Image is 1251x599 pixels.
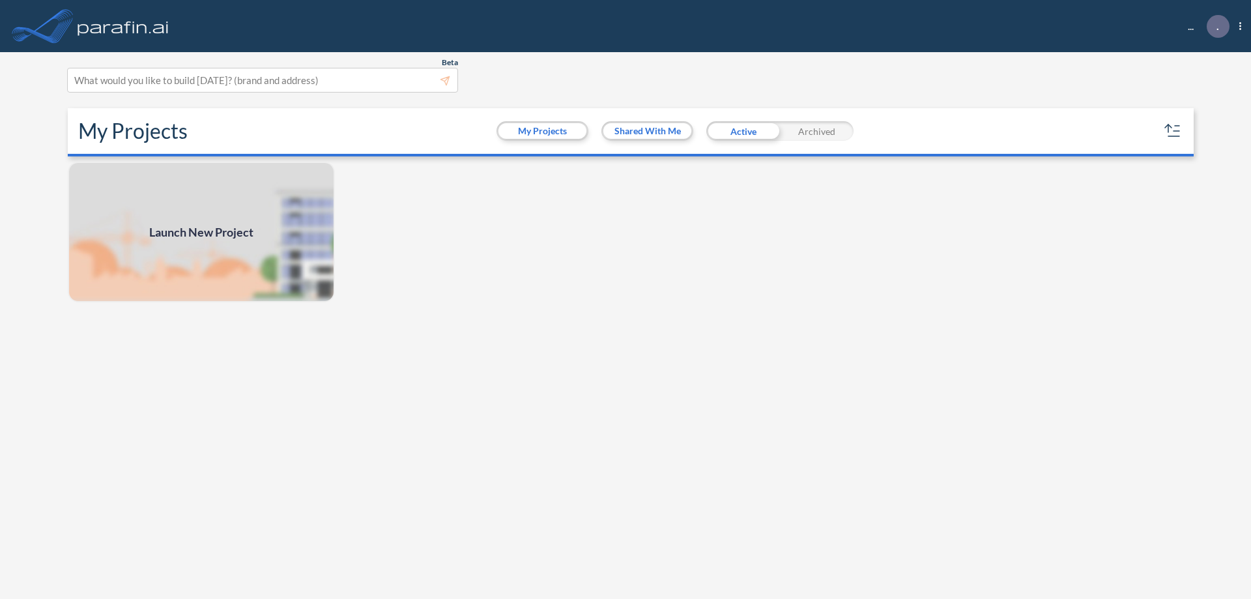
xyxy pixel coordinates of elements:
[149,224,253,241] span: Launch New Project
[603,123,691,139] button: Shared With Me
[1216,20,1219,32] p: .
[75,13,171,39] img: logo
[78,119,188,143] h2: My Projects
[1162,121,1183,141] button: sort
[442,57,458,68] span: Beta
[780,121,854,141] div: Archived
[706,121,780,141] div: Active
[68,162,335,302] img: add
[1168,15,1241,38] div: ...
[68,162,335,302] a: Launch New Project
[498,123,586,139] button: My Projects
